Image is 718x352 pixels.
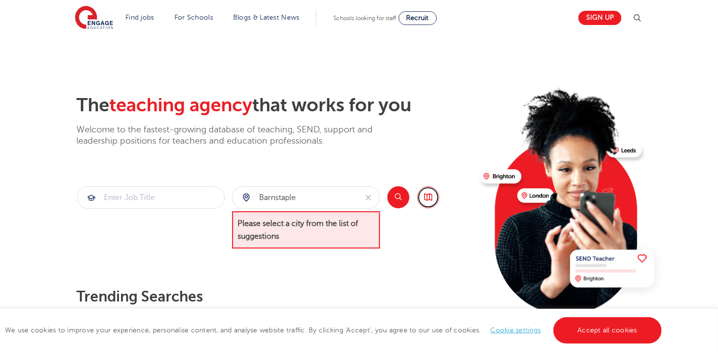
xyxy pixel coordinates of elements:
a: Blogs & Latest News [233,14,300,21]
div: Submit [77,186,225,209]
span: Schools looking for staff [334,15,397,22]
button: Clear [357,187,380,208]
input: Submit [233,187,357,208]
p: Trending searches [77,288,472,305]
p: Welcome to the fastest-growing database of teaching, SEND, support and leadership positions for t... [77,124,400,147]
a: For Schools [174,14,213,21]
a: Accept all cookies [553,317,662,344]
a: Cookie settings [491,327,541,334]
span: Please select a city from the list of suggestions [232,211,380,249]
span: We use cookies to improve your experience, personalise content, and analyse website traffic. By c... [5,327,664,334]
h2: The that works for you [77,94,472,117]
div: Submit [232,186,380,209]
a: Find jobs [125,14,154,21]
button: Search [387,186,409,208]
img: Engage Education [75,6,113,30]
span: teaching agency [110,95,253,116]
a: Recruit [399,11,437,25]
a: Sign up [578,11,622,25]
input: Submit [77,187,224,208]
span: Recruit [407,14,429,22]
